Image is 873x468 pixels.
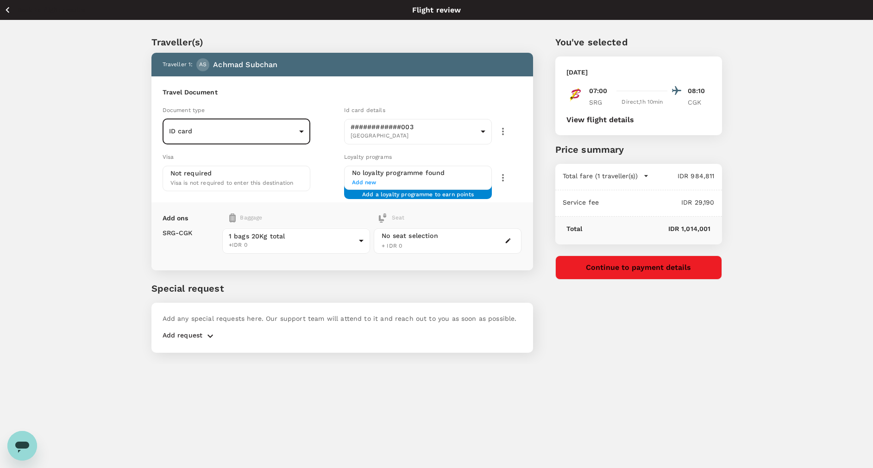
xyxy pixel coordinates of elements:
div: 1 bags 20Kg total+IDR 0 [222,228,370,254]
img: baggage-icon [378,213,387,223]
span: +IDR 0 [229,241,355,250]
p: Service fee [563,198,599,207]
span: Visa is not required to enter this destination [170,180,294,186]
p: [DATE] [566,68,588,77]
span: Document type [163,107,205,113]
p: Traveller(s) [151,35,533,49]
span: Loyalty programs [344,154,392,160]
div: ############003[GEOGRAPHIC_DATA] [344,116,492,147]
p: Add ons [163,213,188,223]
span: Id card details [344,107,385,113]
div: No seat selection [382,231,438,241]
p: CGK [688,98,711,107]
span: Add new [352,178,484,187]
button: Back to flight results [4,4,85,16]
p: Total [566,224,583,233]
p: SRG - CGK [163,228,193,237]
button: View flight details [566,116,634,124]
p: Traveller 1 : [163,60,193,69]
p: Total fare (1 traveller(s)) [563,171,638,181]
p: Add request [163,331,203,342]
p: Price summary [555,143,722,156]
p: IDR 984,811 [649,171,715,181]
span: AS [199,60,207,69]
h6: No loyalty programme found [352,168,484,178]
p: ID card [169,126,296,136]
p: 07:00 [589,86,608,96]
p: SRG [589,98,612,107]
span: Visa [163,154,174,160]
div: Seat [378,213,404,223]
span: Add a loyalty programme to earn points [362,190,474,192]
span: + IDR 0 [382,243,402,249]
p: 08:10 [688,86,711,96]
h6: Travel Document [163,87,522,98]
p: Add any special requests here. Our support team will attend to it and reach out to you as soon as... [163,314,522,323]
p: Achmad Subchan [213,59,277,70]
div: Baggage [229,213,337,223]
p: Back to flight results [17,5,85,14]
p: Not required [170,168,212,178]
button: Continue to payment details [555,256,722,280]
span: 1 bags 20Kg total [229,231,355,241]
iframe: Button to launch messaging window [7,431,37,461]
img: ID [566,85,585,104]
div: Direct , 1h 10min [618,98,667,107]
div: ID card [163,120,311,143]
p: ############003 [351,122,476,131]
span: [GEOGRAPHIC_DATA] [351,131,477,141]
p: Flight review [412,5,461,16]
p: Special request [151,281,533,295]
p: You've selected [555,35,722,49]
p: IDR 29,190 [599,198,714,207]
p: IDR 1,014,001 [582,224,710,233]
img: baggage-icon [229,213,236,223]
button: Total fare (1 traveller(s)) [563,171,649,181]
